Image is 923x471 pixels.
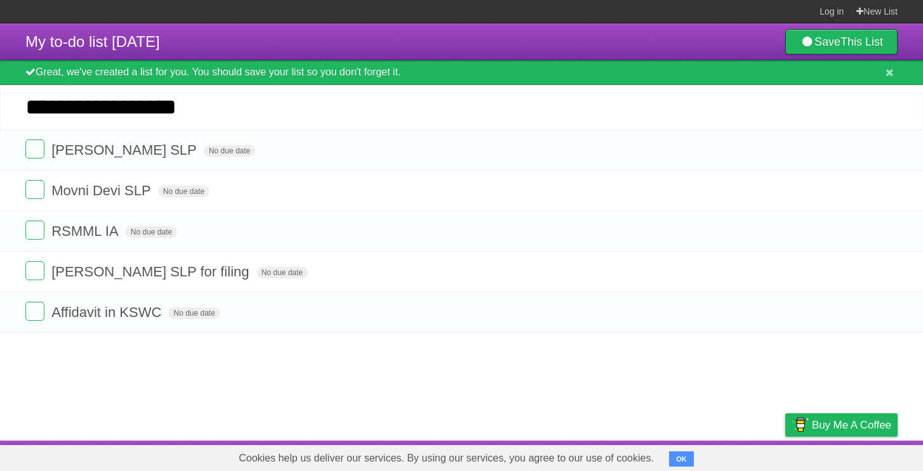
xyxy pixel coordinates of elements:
span: My to-do list [DATE] [25,33,160,50]
span: No due date [204,145,255,157]
img: Buy me a coffee [792,414,809,436]
a: SaveThis List [785,29,898,55]
button: OK [669,451,694,467]
span: No due date [256,267,308,278]
a: Buy me a coffee [785,413,898,437]
label: Done [25,261,44,280]
span: [PERSON_NAME] SLP [51,142,200,158]
span: Affidavit in KSWC [51,304,164,320]
a: Terms [726,444,754,468]
label: Done [25,302,44,321]
span: Movni Devi SLP [51,183,154,198]
span: No due date [158,186,209,197]
b: This List [840,35,883,48]
label: Done [25,180,44,199]
a: Privacy [769,444,802,468]
label: Done [25,139,44,158]
a: Suggest a feature [818,444,898,468]
span: RSMML IA [51,223,122,239]
span: No due date [168,307,220,319]
span: No due date [126,226,177,238]
span: Buy me a coffee [812,414,891,436]
label: Done [25,221,44,240]
span: [PERSON_NAME] SLP for filing [51,264,252,280]
a: About [616,444,643,468]
span: Cookies help us deliver our services. By using our services, you agree to our use of cookies. [226,446,667,471]
a: Developers [658,444,710,468]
